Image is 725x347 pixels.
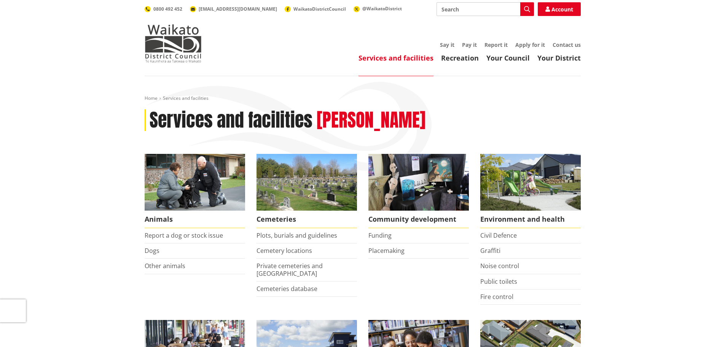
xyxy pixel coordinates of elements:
[145,24,202,62] img: Waikato District Council - Te Kaunihera aa Takiwaa o Waikato
[480,277,517,286] a: Public toilets
[537,53,581,62] a: Your District
[150,109,312,131] h1: Services and facilities
[257,154,357,211] img: Huntly Cemetery
[368,211,469,228] span: Community development
[480,262,519,270] a: Noise control
[368,154,469,228] a: Matariki Travelling Suitcase Art Exhibition Community development
[145,211,245,228] span: Animals
[368,231,392,240] a: Funding
[145,95,581,102] nav: breadcrumb
[199,6,277,12] span: [EMAIL_ADDRESS][DOMAIN_NAME]
[538,2,581,16] a: Account
[515,41,545,48] a: Apply for it
[480,293,513,301] a: Fire control
[145,95,158,101] a: Home
[145,154,245,211] img: Animal Control
[484,41,508,48] a: Report it
[480,246,500,255] a: Graffiti
[163,95,209,101] span: Services and facilities
[480,154,581,228] a: New housing in Pokeno Environment and health
[190,6,277,12] a: [EMAIL_ADDRESS][DOMAIN_NAME]
[257,154,357,228] a: Huntly Cemetery Cemeteries
[153,6,182,12] span: 0800 492 452
[145,231,223,240] a: Report a dog or stock issue
[257,246,312,255] a: Cemetery locations
[553,41,581,48] a: Contact us
[317,109,425,131] h2: [PERSON_NAME]
[480,211,581,228] span: Environment and health
[257,262,323,277] a: Private cemeteries and [GEOGRAPHIC_DATA]
[362,5,402,12] span: @WaikatoDistrict
[145,246,159,255] a: Dogs
[368,154,469,211] img: Matariki Travelling Suitcase Art Exhibition
[257,231,337,240] a: Plots, burials and guidelines
[440,41,454,48] a: Say it
[354,5,402,12] a: @WaikatoDistrict
[480,231,517,240] a: Civil Defence
[293,6,346,12] span: WaikatoDistrictCouncil
[257,211,357,228] span: Cemeteries
[437,2,534,16] input: Search input
[145,262,185,270] a: Other animals
[285,6,346,12] a: WaikatoDistrictCouncil
[359,53,433,62] a: Services and facilities
[368,246,405,255] a: Placemaking
[145,154,245,228] a: Waikato District Council Animal Control team Animals
[145,6,182,12] a: 0800 492 452
[441,53,479,62] a: Recreation
[480,154,581,211] img: New housing in Pokeno
[462,41,477,48] a: Pay it
[486,53,530,62] a: Your Council
[257,285,317,293] a: Cemeteries database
